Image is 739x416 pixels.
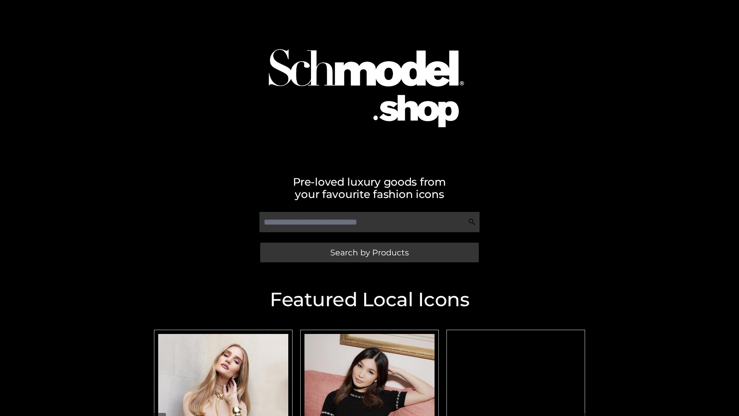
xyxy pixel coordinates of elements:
[260,243,479,262] a: Search by Products
[468,218,476,226] img: Search Icon
[150,290,589,309] h2: Featured Local Icons​
[330,248,409,257] span: Search by Products
[150,176,589,200] h2: Pre-loved luxury goods from your favourite fashion icons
